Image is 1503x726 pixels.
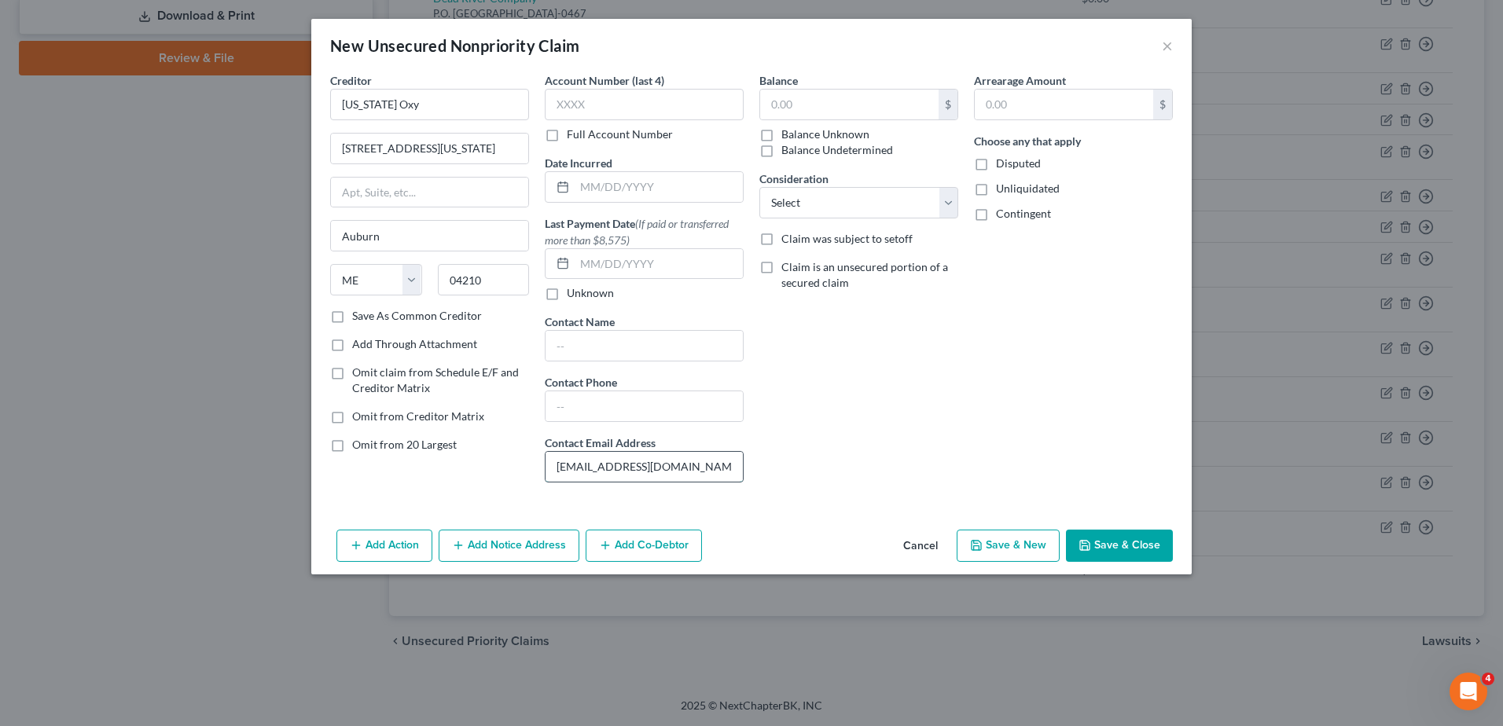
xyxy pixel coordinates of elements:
button: Add Action [336,530,432,563]
button: Cancel [891,531,950,563]
label: Balance [759,72,798,89]
div: New Unsecured Nonpriority Claim [330,35,579,57]
label: Last Payment Date [545,215,744,248]
span: Claim is an unsecured portion of a secured claim [781,260,948,289]
span: Claim was subject to setoff [781,232,913,245]
span: Disputed [996,156,1041,170]
span: Contingent [996,207,1051,220]
input: 0.00 [975,90,1153,119]
input: Enter zip... [438,264,530,295]
label: Consideration [759,170,829,187]
label: Arrearage Amount [974,72,1066,89]
input: XXXX [545,89,744,120]
button: Save & New [957,530,1060,563]
span: 4 [1482,673,1494,685]
input: MM/DD/YYYY [575,172,743,202]
iframe: Intercom live chat [1450,673,1487,710]
label: Contact Phone [545,374,617,390]
input: Enter address... [331,134,528,163]
label: Choose any that apply [974,133,1081,149]
span: Creditor [330,74,372,87]
label: Unknown [567,285,614,301]
span: (If paid or transferred more than $8,575) [545,217,729,247]
label: Add Through Attachment [352,336,477,352]
button: Save & Close [1066,530,1173,563]
label: Contact Name [545,313,615,330]
div: $ [1153,90,1172,119]
input: Apt, Suite, etc... [331,178,528,207]
input: -- [546,331,743,361]
label: Full Account Number [567,126,673,142]
label: Balance Undetermined [781,142,893,158]
input: Enter city... [331,221,528,251]
button: Add Co-Debtor [586,530,702,563]
input: MM/DD/YYYY [575,249,743,279]
input: -- [546,452,743,482]
input: Search creditor by name... [330,89,529,120]
label: Contact Email Address [545,434,656,451]
label: Date Incurred [545,155,612,171]
span: Unliquidated [996,181,1060,195]
label: Account Number (last 4) [545,72,664,89]
span: Omit from 20 Largest [352,438,457,451]
input: -- [546,391,743,421]
button: × [1162,36,1173,55]
label: Balance Unknown [781,126,869,142]
label: Save As Common Creditor [352,308,482,324]
span: Omit claim from Schedule E/F and Creditor Matrix [352,365,519,394]
div: $ [939,90,957,119]
button: Add Notice Address [439,530,579,563]
span: Omit from Creditor Matrix [352,409,484,423]
input: 0.00 [760,90,939,119]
